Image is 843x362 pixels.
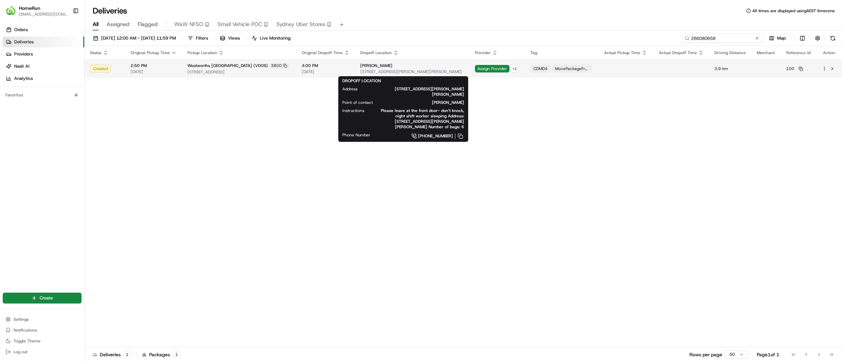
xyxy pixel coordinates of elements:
span: [PERSON_NAME] [360,63,392,68]
span: Provider [475,50,491,55]
button: Map [766,33,789,43]
span: Original Pickup Time [131,50,170,55]
button: HomeRun [19,5,40,12]
button: Refresh [828,33,838,43]
span: Live Monitoring [260,35,291,41]
span: [DATE] [302,69,349,74]
button: Log out [3,347,82,357]
span: Sydney Uber Stores [276,20,325,28]
button: +1 [511,65,519,72]
span: [STREET_ADDRESS][PERSON_NAME][PERSON_NAME] [360,69,464,74]
img: HomeRun [5,5,16,16]
span: WaW NFSO [174,20,203,28]
span: Actual Dropoff Time [659,50,697,55]
div: Packages [142,351,180,358]
span: [STREET_ADDRESS] [187,69,291,75]
span: Toggle Theme [14,338,41,344]
span: Please leave at the front door- don’t knock, night shift worker sleeping Address: [STREET_ADDRESS... [375,108,464,130]
span: [PERSON_NAME] [384,100,464,105]
span: Create [40,295,53,301]
span: Phone Number [342,132,370,138]
div: 1 [173,352,180,358]
a: [PHONE_NUMBER] [381,132,464,140]
a: Deliveries [3,37,84,47]
span: Small Vehicle POC [218,20,262,28]
div: 1 [123,352,131,358]
div: Action [822,50,836,55]
button: [DATE] 12:00 AM - [DATE] 11:59 PM [90,33,179,43]
input: Type to search [682,33,763,43]
span: 2:50 PM [131,63,177,68]
span: [DATE] [131,69,177,74]
span: Merchant [757,50,775,55]
button: Settings [3,315,82,324]
div: Favorites [3,90,82,100]
span: Point of contact [342,100,373,105]
span: Assigned [107,20,130,28]
span: Instructions [342,108,364,113]
button: Views [217,33,243,43]
span: Nash AI [14,63,29,69]
span: Log out [14,349,27,355]
span: All [93,20,98,28]
div: Page 1 of 1 [757,351,779,358]
button: Toggle Theme [3,336,82,346]
span: [PHONE_NUMBER] [418,133,453,139]
span: Settings [14,317,29,322]
p: Rows per page [689,351,722,358]
span: Providers [14,51,33,57]
button: HomeRunHomeRun[EMAIL_ADDRESS][DOMAIN_NAME] [3,3,70,19]
span: Reference Id [786,50,811,55]
span: Deliveries [14,39,33,45]
span: MovePackageFromBatchJob [555,66,589,71]
a: Nash AI [3,61,84,72]
button: Notifications [3,325,82,335]
span: Woolworths [GEOGRAPHIC_DATA] (VDOS) [187,63,268,68]
span: Notifications [14,327,37,333]
span: Pickup Location [187,50,217,55]
div: 3800 [269,63,289,69]
span: Map [777,35,786,41]
span: Actual Pickup Time [604,50,640,55]
span: [STREET_ADDRESS][PERSON_NAME][PERSON_NAME] [368,86,464,97]
span: [DATE] 12:00 AM - [DATE] 11:59 PM [101,35,176,41]
span: Views [228,35,240,41]
button: Create [3,293,82,303]
button: [EMAIL_ADDRESS][DOMAIN_NAME] [19,12,67,17]
span: 4:00 PM [302,63,349,68]
span: 3.9 km [714,66,746,71]
span: Orders [14,27,28,33]
a: Orders [3,24,84,35]
a: Analytics [3,73,84,84]
span: Filters [196,35,208,41]
h1: Deliveries [93,5,127,16]
button: Live Monitoring [249,33,294,43]
div: Deliveries [93,351,131,358]
span: Status [90,50,101,55]
span: All times are displayed using AEST timezone [752,8,835,14]
span: DROPOFF LOCATION [342,78,381,84]
span: Dropoff Location [360,50,392,55]
span: Flagged [138,20,158,28]
button: 100 [786,66,803,71]
span: Driving Distance [714,50,746,55]
span: Assign Provider [475,65,509,72]
button: Filters [185,33,211,43]
span: Tag [530,50,537,55]
span: Analytics [14,75,33,82]
a: Providers [3,49,84,60]
span: Original Dropoff Time [302,50,343,55]
span: CDMD4 [533,66,548,71]
span: Address [342,86,358,92]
